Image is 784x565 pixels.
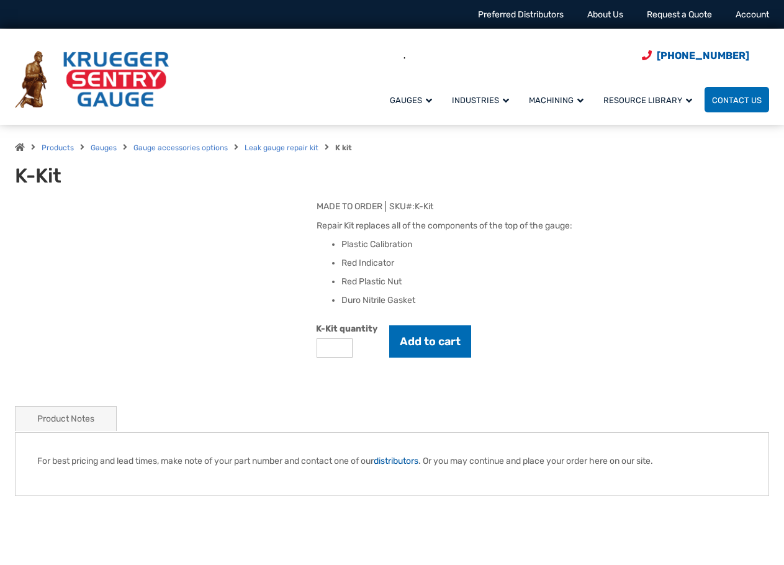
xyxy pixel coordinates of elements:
[91,143,117,152] a: Gauges
[596,85,705,114] a: Resource Library
[317,219,769,232] p: Repair Kit replaces all of the components of the top of the gauge:
[390,96,432,105] span: Gauges
[444,85,521,114] a: Industries
[133,143,228,152] a: Gauge accessories options
[478,9,564,20] a: Preferred Distributors
[452,96,509,105] span: Industries
[317,338,353,358] input: Product quantity
[705,87,769,112] a: Contact Us
[521,85,596,114] a: Machining
[415,201,433,212] span: K-Kit
[15,516,769,542] h2: Related Products
[374,456,418,466] a: distributors
[736,9,769,20] a: Account
[341,294,769,307] li: Duro Nitrile Gasket
[712,96,762,105] span: Contact Us
[15,51,169,108] img: Krueger Sentry Gauge
[389,325,471,358] button: Add to cart
[341,238,769,251] li: Plastic Calibration
[37,407,94,431] a: Product Notes
[385,201,433,212] span: SKU#:
[642,48,749,63] a: Phone Number (920) 434-8860
[65,200,251,386] img: K-Kit
[335,143,352,152] strong: K kit
[529,96,583,105] span: Machining
[37,454,747,468] p: For best pricing and lead times, make note of your part number and contact one of our . Or you ma...
[317,201,382,212] span: MADE TO ORDER
[245,143,318,152] a: Leak gauge repair kit
[647,9,712,20] a: Request a Quote
[587,9,623,20] a: About Us
[341,257,769,269] li: Red Indicator
[657,50,749,61] span: [PHONE_NUMBER]
[603,96,692,105] span: Resource Library
[15,164,317,188] h1: K-Kit
[42,143,74,152] a: Products
[382,85,444,114] a: Gauges
[341,276,769,288] li: Red Plastic Nut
